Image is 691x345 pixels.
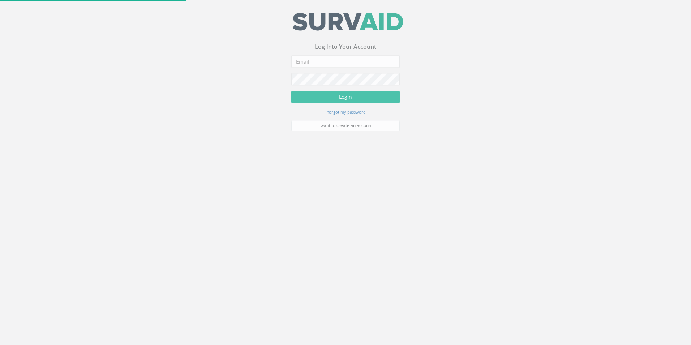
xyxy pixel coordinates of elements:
small: I forgot my password [325,111,366,116]
button: Login [291,93,400,105]
a: I forgot my password [325,110,366,117]
a: I want to create an account [291,122,400,133]
input: Email [291,57,400,69]
h3: Log Into Your Account [291,46,400,52]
